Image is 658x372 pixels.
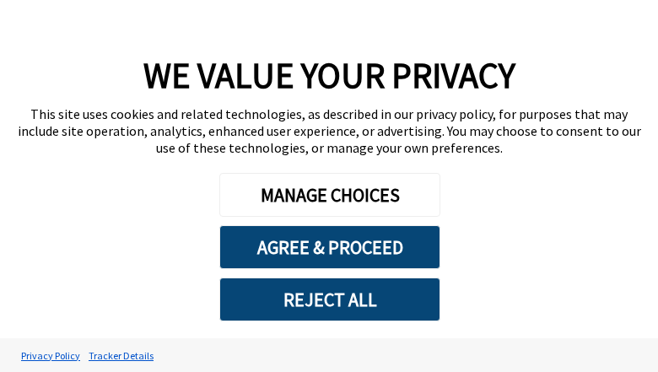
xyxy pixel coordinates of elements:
[17,105,641,156] div: This site uses cookies and related technologies, as described in our privacy policy, for purposes...
[143,53,515,97] span: WE VALUE YOUR PRIVACY
[219,278,440,321] button: REJECT ALL
[219,225,440,269] button: AGREE & PROCEED
[84,341,158,370] a: Tracker Details
[219,173,440,217] button: MANAGE CHOICES
[17,341,84,370] a: Privacy Policy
